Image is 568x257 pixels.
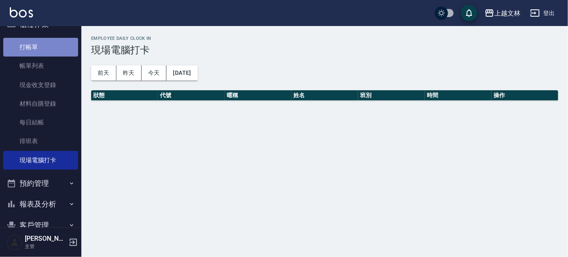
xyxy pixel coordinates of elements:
th: 操作 [492,90,558,101]
button: [DATE] [166,65,197,81]
button: 客戶管理 [3,215,78,236]
div: 上越文林 [494,8,520,18]
button: 登出 [527,6,558,21]
a: 材料自購登錄 [3,94,78,113]
a: 每日結帳 [3,113,78,132]
a: 現金收支登錄 [3,76,78,94]
a: 帳單列表 [3,57,78,75]
th: 班別 [358,90,425,101]
img: Logo [10,7,33,17]
th: 暱稱 [225,90,291,101]
img: Person [7,234,23,250]
a: 現場電腦打卡 [3,151,78,170]
th: 時間 [425,90,492,101]
p: 主管 [25,243,66,250]
button: 今天 [142,65,167,81]
h5: [PERSON_NAME] [25,235,66,243]
button: save [461,5,477,21]
button: 前天 [91,65,116,81]
button: 昨天 [116,65,142,81]
button: 上越文林 [481,5,524,22]
th: 姓名 [291,90,358,101]
button: 報表及分析 [3,194,78,215]
h2: Employee Daily Clock In [91,36,558,41]
a: 打帳單 [3,38,78,57]
button: 預約管理 [3,173,78,194]
th: 代號 [158,90,225,101]
th: 狀態 [91,90,158,101]
a: 排班表 [3,132,78,150]
h3: 現場電腦打卡 [91,44,558,56]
